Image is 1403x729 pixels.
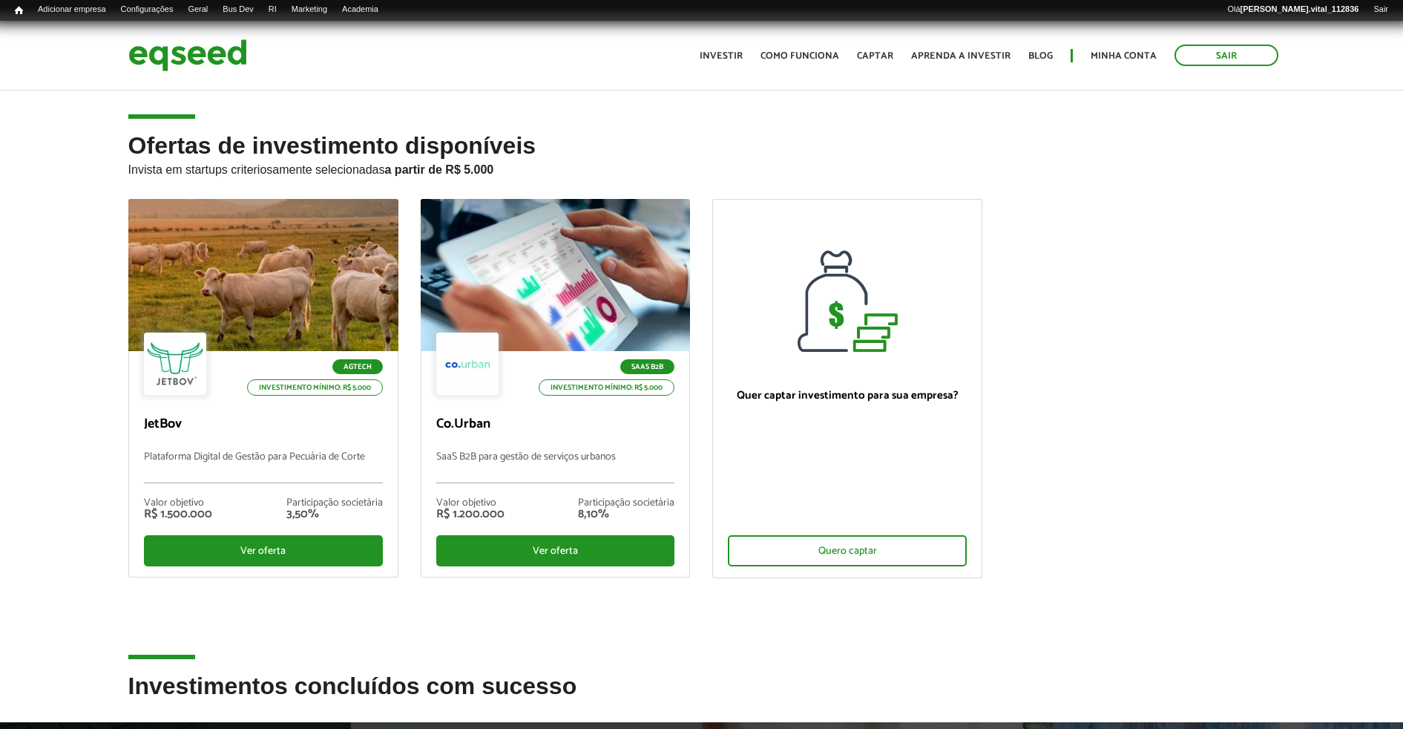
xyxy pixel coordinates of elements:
[385,163,494,176] strong: a partir de R$ 5.000
[578,509,674,520] div: 8,10%
[421,199,691,578] a: SaaS B2B Investimento mínimo: R$ 5.000 Co.Urban SaaS B2B para gestão de serviços urbanos Valor ob...
[760,51,839,61] a: Como funciona
[284,4,335,16] a: Marketing
[261,4,284,16] a: RI
[700,51,743,61] a: Investir
[1028,51,1053,61] a: Blog
[144,498,212,509] div: Valor objetivo
[128,673,1275,722] h2: Investimentos concluídos com sucesso
[728,535,967,566] div: Quero captar
[436,498,505,509] div: Valor objetivo
[30,4,114,16] a: Adicionar empresa
[436,509,505,520] div: R$ 1.200.000
[857,51,893,61] a: Captar
[436,451,675,483] p: SaaS B2B para gestão de serviços urbanos
[247,379,383,396] p: Investimento mínimo: R$ 5.000
[7,4,30,18] a: Início
[215,4,261,16] a: Bus Dev
[128,199,398,578] a: Agtech Investimento mínimo: R$ 5.000 JetBov Plataforma Digital de Gestão para Pecuária de Corte V...
[436,535,675,566] div: Ver oferta
[712,199,982,578] a: Quer captar investimento para sua empresa? Quero captar
[728,389,967,402] p: Quer captar investimento para sua empresa?
[286,498,383,509] div: Participação societária
[332,359,383,374] p: Agtech
[144,416,383,433] p: JetBov
[128,133,1275,199] h2: Ofertas de investimento disponíveis
[144,451,383,483] p: Plataforma Digital de Gestão para Pecuária de Corte
[578,498,674,509] div: Participação societária
[114,4,181,16] a: Configurações
[144,509,212,520] div: R$ 1.500.000
[1091,51,1157,61] a: Minha conta
[1174,45,1278,66] a: Sair
[128,159,1275,177] p: Invista em startups criteriosamente selecionadas
[180,4,215,16] a: Geral
[539,379,674,396] p: Investimento mínimo: R$ 5.000
[128,36,247,75] img: EqSeed
[1220,4,1366,16] a: Olá[PERSON_NAME].vital_112836
[15,5,23,16] span: Início
[620,359,674,374] p: SaaS B2B
[436,416,675,433] p: Co.Urban
[1366,4,1396,16] a: Sair
[144,535,383,566] div: Ver oferta
[286,509,383,520] div: 3,50%
[911,51,1011,61] a: Aprenda a investir
[1241,4,1359,13] strong: [PERSON_NAME].vital_112836
[335,4,386,16] a: Academia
